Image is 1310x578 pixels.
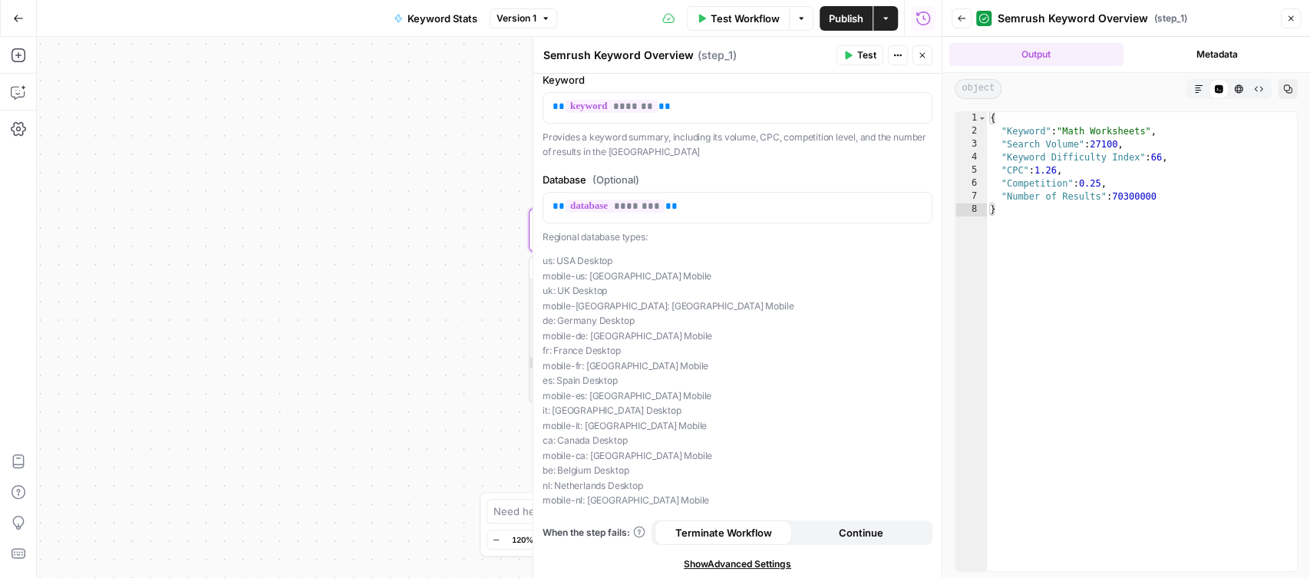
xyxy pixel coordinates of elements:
[955,112,987,125] div: 1
[829,11,863,26] span: Publish
[543,130,932,160] p: Provides a keyword summary, including its volume, CPC, competition level, and the number of resul...
[955,125,987,138] div: 2
[955,177,987,190] div: 6
[711,11,780,26] span: Test Workflow
[684,557,791,571] span: Show Advanced Settings
[592,172,639,187] span: (Optional)
[687,6,789,31] button: Test Workflow
[955,138,987,151] div: 3
[955,164,987,177] div: 5
[792,520,929,545] button: Continue
[955,203,987,216] div: 8
[675,525,771,540] span: Terminate Workflow
[384,6,487,31] button: Keyword Stats
[978,112,986,125] span: Toggle code folding, rows 1 through 8
[998,11,1148,26] span: Semrush Keyword Overview
[838,525,883,540] span: Continue
[543,253,932,508] p: us: USA Desktop mobile-us: [GEOGRAPHIC_DATA] Mobile uk: UK Desktop mobile-[GEOGRAPHIC_DATA]: [GEO...
[955,151,987,164] div: 4
[949,43,1124,66] button: Output
[543,72,932,88] label: Keyword
[1130,43,1305,66] button: Metadata
[543,172,932,187] label: Database
[543,526,645,540] a: When the step fails:
[820,6,873,31] button: Publish
[857,48,876,62] span: Test
[955,79,1001,99] span: object
[955,190,987,203] div: 7
[543,230,932,245] p: Regional database types:
[543,48,694,63] textarea: Semrush Keyword Overview
[490,8,557,28] button: Version 1
[512,533,533,546] span: 120%
[836,45,883,65] button: Test
[698,48,737,63] span: ( step_1 )
[1154,12,1187,25] span: ( step_1 )
[497,12,536,25] span: Version 1
[408,11,477,26] span: Keyword Stats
